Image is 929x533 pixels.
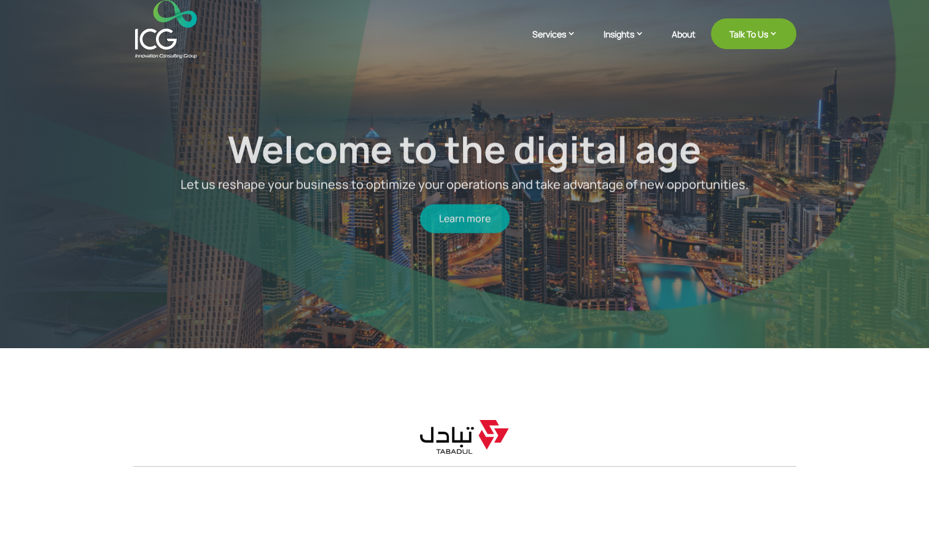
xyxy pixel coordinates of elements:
a: Insights [604,28,656,58]
a: Talk To Us [711,18,796,49]
img: tabadul logo [403,411,526,462]
a: Services [532,28,588,58]
a: Welcome to the digital age [228,118,701,168]
a: About [672,29,696,58]
a: Learn more [420,198,510,227]
span: Let us reshape your business to optimize your operations and take advantage of new opportunities. [181,170,748,187]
